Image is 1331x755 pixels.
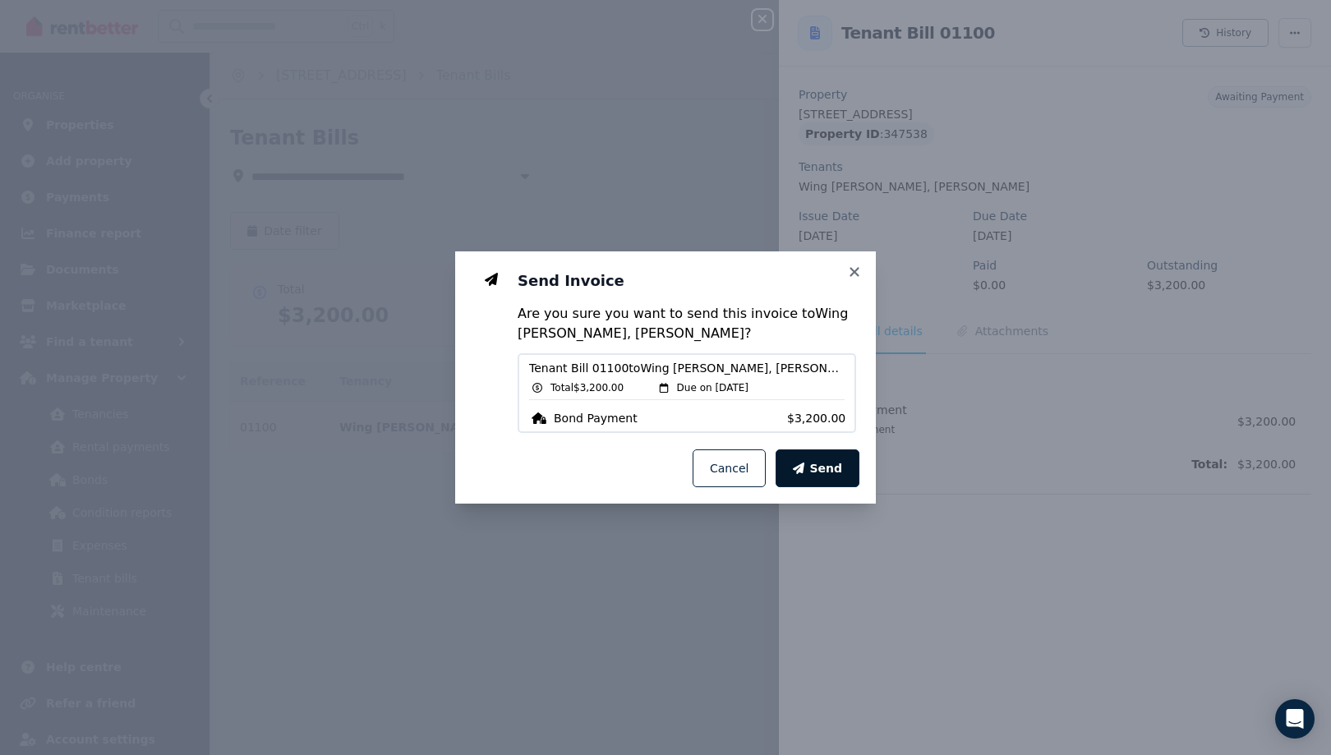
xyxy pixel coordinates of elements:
button: Cancel [693,449,766,487]
span: Total $3,200.00 [550,381,624,394]
div: Open Intercom Messenger [1275,699,1315,739]
p: Are you sure you want to send this invoice to Wing [PERSON_NAME], [PERSON_NAME] ? [518,304,856,343]
h3: Send Invoice [518,271,856,291]
span: Send [809,460,842,476]
span: $3,200.00 [787,410,845,426]
span: Tenant Bill 01100 to Wing [PERSON_NAME], [PERSON_NAME] [529,360,845,376]
span: Due on [DATE] [677,381,748,394]
span: Bond Payment [554,410,638,426]
button: Send [776,449,859,487]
